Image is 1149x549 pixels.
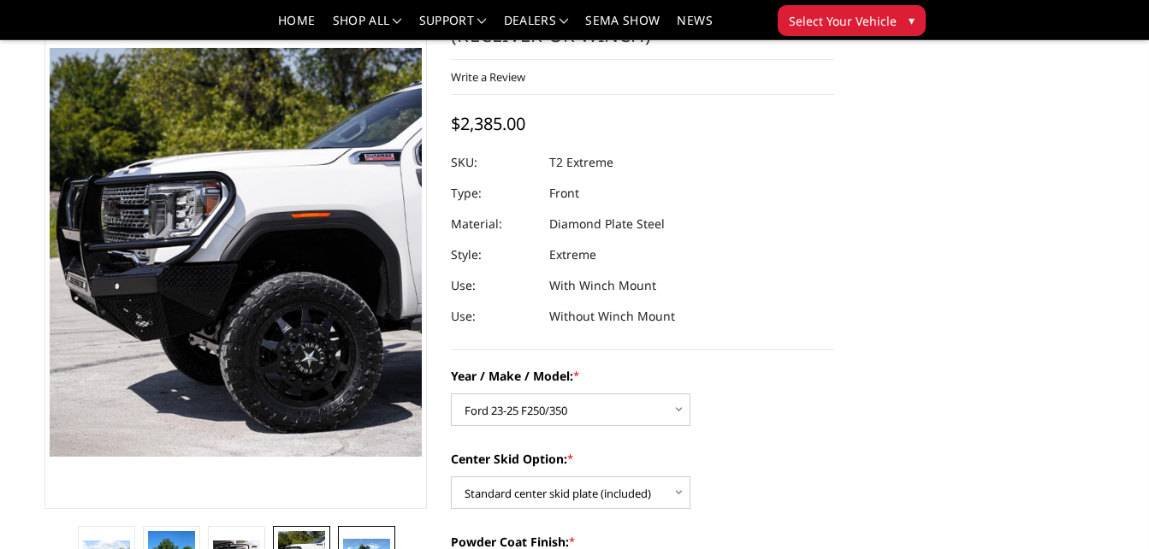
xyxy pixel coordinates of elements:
label: Year / Make / Model: [451,367,834,385]
span: Select Your Vehicle [789,12,897,30]
button: Select Your Vehicle [778,5,926,36]
dd: Front [549,178,579,209]
span: ▾ [909,11,915,29]
a: shop all [333,15,402,39]
dd: T2 Extreme [549,147,613,178]
a: News [677,15,712,39]
dt: Use: [451,270,536,301]
a: Dealers [504,15,569,39]
dt: Style: [451,239,536,270]
a: Home [278,15,315,39]
dt: Type: [451,178,536,209]
a: Write a Review [451,69,525,85]
label: Center Skid Option: [451,450,834,468]
dt: SKU: [451,147,536,178]
dd: Diamond Plate Steel [549,209,665,239]
dd: Without Winch Mount [549,301,675,332]
a: SEMA Show [585,15,660,39]
dd: Extreme [549,239,596,270]
dt: Material: [451,209,536,239]
dt: Use: [451,301,536,332]
span: $2,385.00 [451,112,525,135]
dd: With Winch Mount [549,270,656,301]
a: Support [419,15,487,39]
